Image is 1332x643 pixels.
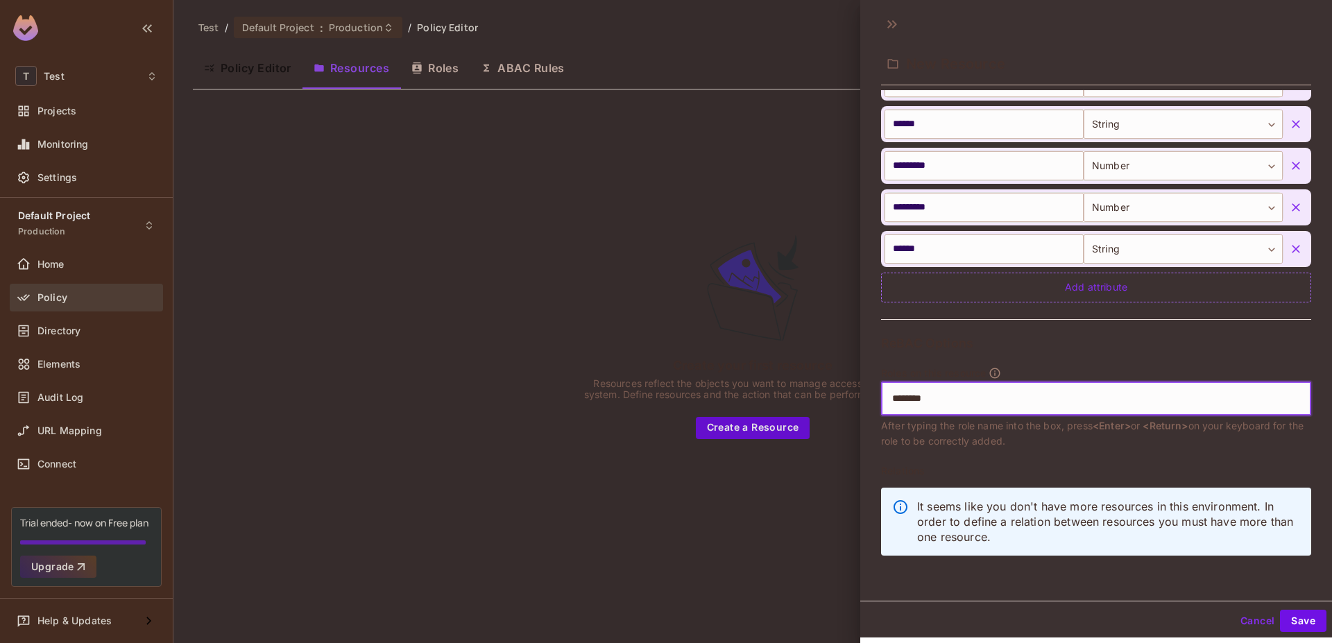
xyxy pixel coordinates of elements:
[1084,110,1283,139] div: String
[917,499,1300,545] p: It seems like you don't have more resources in this environment. In order to define a relation be...
[1143,420,1188,431] span: <Return>
[881,465,925,477] span: Relations
[1235,610,1280,632] button: Cancel
[881,368,986,379] span: Roles on this resource
[881,336,973,350] span: ReBAC Options
[1084,193,1283,222] div: Number
[1093,420,1131,431] span: <Enter>
[906,55,1005,72] span: New Resource
[1280,610,1326,632] button: Save
[881,418,1311,449] span: After typing the role name into the box, press or on your keyboard for the role to be correctly a...
[1084,234,1283,264] div: String
[881,273,1311,302] div: Add attribute
[1084,151,1283,180] div: Number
